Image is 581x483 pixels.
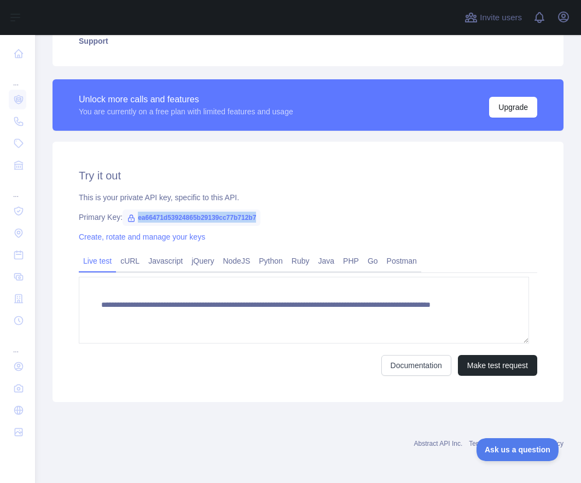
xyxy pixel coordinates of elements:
[314,252,339,270] a: Java
[489,97,537,118] button: Upgrade
[79,106,293,117] div: You are currently on a free plan with limited features and usage
[480,11,522,24] span: Invite users
[144,252,187,270] a: Javascript
[339,252,363,270] a: PHP
[123,210,260,226] span: ea66471d53924865b29139cc77b712b7
[287,252,314,270] a: Ruby
[381,355,451,376] a: Documentation
[458,355,537,376] button: Make test request
[218,252,254,270] a: NodeJS
[462,9,524,26] button: Invite users
[187,252,218,270] a: jQuery
[79,192,537,203] div: This is your private API key, specific to this API.
[9,177,26,199] div: ...
[79,252,116,270] a: Live test
[116,252,144,270] a: cURL
[79,93,293,106] div: Unlock more calls and features
[79,232,205,241] a: Create, rotate and manage your keys
[382,252,421,270] a: Postman
[469,440,516,447] a: Terms of service
[363,252,382,270] a: Go
[79,212,537,223] div: Primary Key:
[414,440,463,447] a: Abstract API Inc.
[66,29,550,53] a: Support
[79,168,537,183] h2: Try it out
[9,66,26,88] div: ...
[477,438,559,461] iframe: Toggle Customer Support
[9,333,26,354] div: ...
[254,252,287,270] a: Python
